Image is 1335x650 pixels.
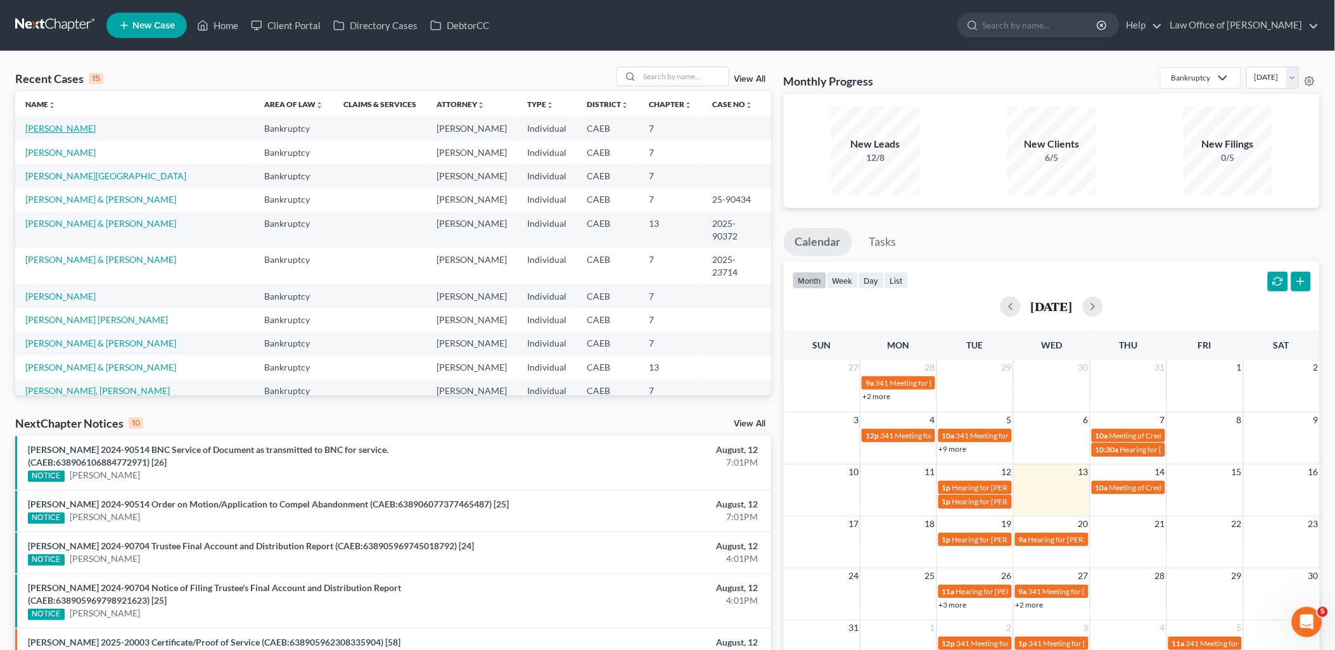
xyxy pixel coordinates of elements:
td: CAEB [577,248,639,284]
span: 11a [1172,639,1185,648]
span: 10a [1095,431,1108,440]
span: Sun [813,340,831,350]
a: Nameunfold_more [25,99,56,109]
span: 12p [942,639,955,648]
span: 10:30a [1095,445,1119,454]
td: CAEB [577,117,639,140]
a: [PERSON_NAME] [PERSON_NAME] [25,314,168,325]
iframe: Intercom live chat [1292,607,1322,637]
span: 22 [1230,516,1243,532]
td: Individual [517,141,577,164]
span: 28 [924,360,936,375]
td: 7 [639,164,702,188]
span: 29 [1230,568,1243,583]
span: 1p [942,483,951,492]
i: unfold_more [48,101,56,109]
td: [PERSON_NAME] [426,141,517,164]
a: +2 more [862,392,890,401]
span: Mon [888,340,910,350]
a: [PERSON_NAME] [25,123,96,134]
td: CAEB [577,164,639,188]
a: Client Portal [245,14,327,37]
div: 0/5 [1184,151,1272,164]
span: 23 [1307,516,1320,532]
td: 7 [639,379,702,403]
td: 2025-23714 [702,248,771,284]
i: unfold_more [621,101,629,109]
td: CAEB [577,212,639,248]
td: Bankruptcy [254,117,333,140]
span: 341 Meeting for [PERSON_NAME] [956,431,1070,440]
input: Search by name... [983,13,1099,37]
td: Individual [517,188,577,212]
span: 1p [1019,639,1028,648]
button: day [859,272,885,289]
div: August, 12 [523,636,758,649]
td: [PERSON_NAME] [426,284,517,308]
td: Individual [517,355,577,379]
span: Wed [1041,340,1062,350]
td: CAEB [577,332,639,355]
i: unfold_more [745,101,753,109]
span: 8 [1236,412,1243,428]
a: [PERSON_NAME] [70,511,140,523]
th: Claims & Services [333,91,426,117]
a: +2 more [1016,600,1044,609]
a: [PERSON_NAME] 2024-90704 Notice of Filing Trustee's Final Account and Distribution Report (CAEB:6... [28,582,401,606]
a: [PERSON_NAME] 2025-20003 Certificate/Proof of Service (CAEB:638905962308335904) [58] [28,637,400,647]
td: Bankruptcy [254,188,333,212]
span: Tue [967,340,983,350]
span: 1 [929,620,936,635]
span: 341 Meeting for [PERSON_NAME] & [PERSON_NAME] [1028,587,1210,596]
td: 7 [639,308,702,331]
span: Sat [1274,340,1289,350]
span: 4 [929,412,936,428]
div: NOTICE [28,554,65,566]
a: [PERSON_NAME] [70,552,140,565]
td: Bankruptcy [254,212,333,248]
span: Hearing for [PERSON_NAME] [1120,445,1219,454]
a: +3 more [939,600,967,609]
span: 12 [1000,464,1013,480]
span: 14 [1154,464,1166,480]
span: 25 [924,568,936,583]
div: 12/8 [831,151,920,164]
span: 20 [1077,516,1090,532]
span: 10a [942,431,955,440]
span: 28 [1154,568,1166,583]
td: [PERSON_NAME] [426,188,517,212]
a: Help [1120,14,1163,37]
td: CAEB [577,141,639,164]
span: 4 [1159,620,1166,635]
span: 18 [924,516,936,532]
td: Individual [517,212,577,248]
td: CAEB [577,188,639,212]
a: [PERSON_NAME] & [PERSON_NAME] [25,194,176,205]
span: Meeting of Creditors for [PERSON_NAME] & [PERSON_NAME] [1109,483,1317,492]
div: 6/5 [1007,151,1096,164]
div: 7:01PM [523,456,758,469]
div: NOTICE [28,513,65,524]
td: CAEB [577,355,639,379]
a: DebtorCC [424,14,495,37]
td: 13 [639,212,702,248]
div: New Filings [1184,137,1272,151]
span: 7 [1159,412,1166,428]
span: 29 [1000,360,1013,375]
div: Recent Cases [15,71,103,86]
span: 31 [847,620,860,635]
span: 17 [847,516,860,532]
td: [PERSON_NAME] [426,355,517,379]
span: 5 [1236,620,1243,635]
a: View All [734,75,766,84]
td: 25-90434 [702,188,771,212]
span: 1 [1236,360,1243,375]
span: New Case [132,21,175,30]
button: month [793,272,827,289]
div: New Clients [1007,137,1096,151]
div: 15 [89,73,103,84]
span: 11 [924,464,936,480]
span: Hearing for [PERSON_NAME] & [PERSON_NAME] [952,497,1118,506]
div: 4:01PM [523,594,758,607]
a: Home [191,14,245,37]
